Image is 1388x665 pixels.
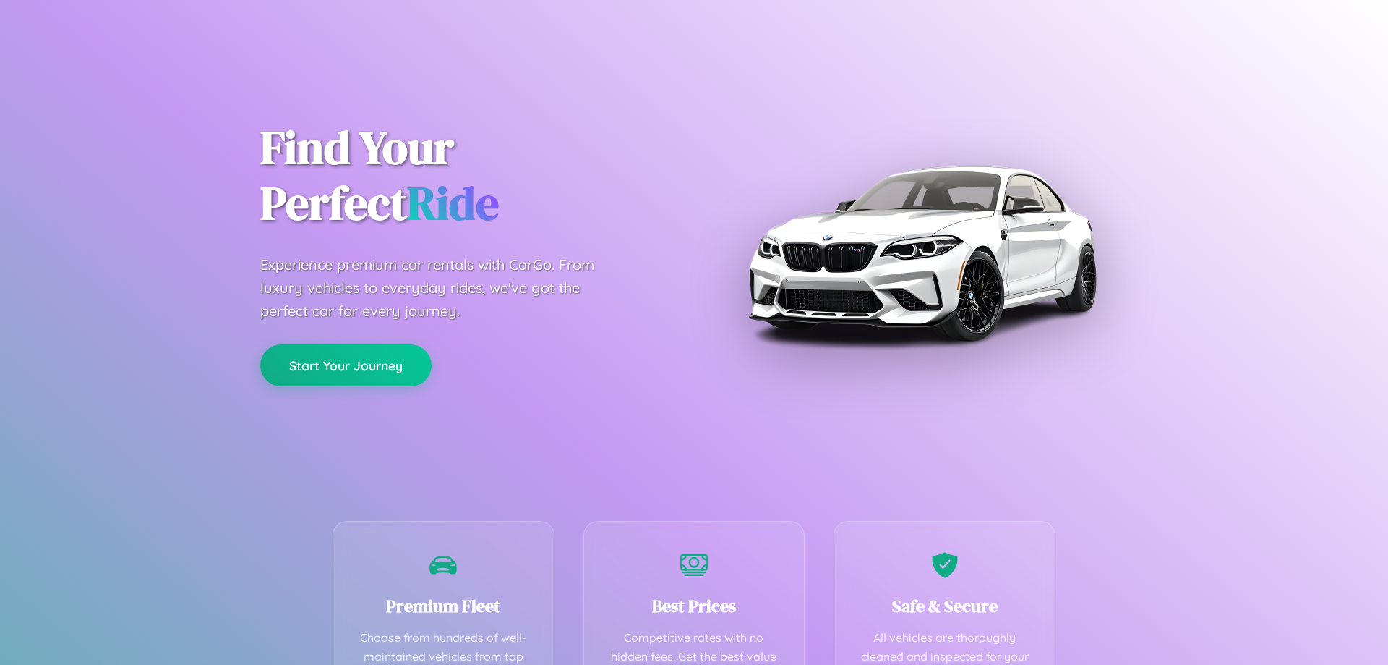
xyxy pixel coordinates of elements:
[407,171,499,234] span: Ride
[260,120,672,232] h1: Find Your Perfect
[260,344,432,386] button: Start Your Journey
[741,72,1102,434] img: Premium BMW car rental vehicle
[606,594,783,618] h3: Best Prices
[355,594,532,618] h3: Premium Fleet
[856,594,1033,618] h3: Safe & Secure
[260,253,622,323] p: Experience premium car rentals with CarGo. From luxury vehicles to everyday rides, we've got the ...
